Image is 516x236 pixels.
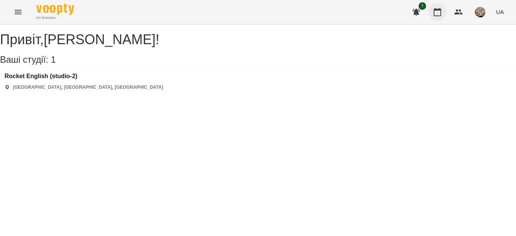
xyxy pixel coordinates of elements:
span: 1 [51,54,56,65]
a: Rocket English (studio-2) [5,73,163,80]
img: 3b46f58bed39ef2acf68cc3a2c968150.jpeg [475,7,485,17]
button: Menu [9,3,27,21]
p: [GEOGRAPHIC_DATA], [GEOGRAPHIC_DATA], [GEOGRAPHIC_DATA] [13,84,163,91]
span: UA [496,8,504,16]
img: Voopty Logo [36,4,74,15]
span: For Business [36,15,74,20]
button: UA [493,5,507,19]
span: 1 [419,2,426,10]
